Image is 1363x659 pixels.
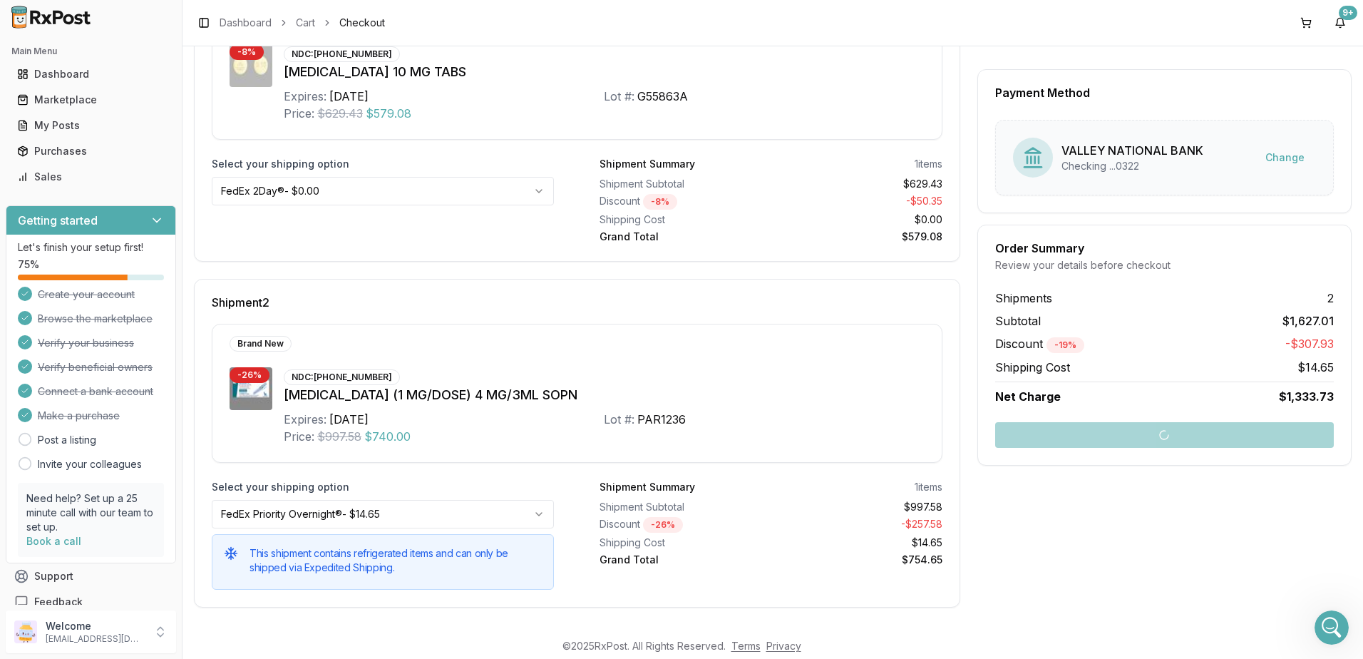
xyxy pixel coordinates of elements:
[1046,337,1084,353] div: - 19 %
[17,170,165,184] div: Sales
[11,247,234,320] div: MOunjaro 12.5 and Zepbound no luck the pharmacy who normally has is closed until [DATE] and i ask...
[284,369,400,385] div: NDC: [PHONE_NUMBER]
[250,6,276,31] div: Close
[317,105,363,122] span: $629.43
[11,374,274,444] div: Manuel says…
[1285,335,1334,353] span: -$307.93
[1327,290,1334,307] span: 2
[915,157,942,171] div: 1 items
[776,500,942,514] div: $997.58
[317,428,361,445] span: $997.58
[284,46,400,62] div: NDC: [PHONE_NUMBER]
[143,106,274,137] div: you are early [DATE]?
[284,88,326,105] div: Expires:
[1282,312,1334,329] span: $1,627.01
[18,212,98,229] h3: Getting started
[46,619,145,633] p: Welcome
[9,6,36,33] button: go back
[69,7,162,18] h1: [PERSON_NAME]
[212,480,554,494] label: Select your shipping option
[6,114,176,137] button: My Posts
[284,428,314,445] div: Price:
[220,16,272,30] a: Dashboard
[637,411,686,428] div: PAR1236
[600,480,695,494] div: Shipment Summary
[11,31,61,62] div: on it!
[296,16,315,30] a: Cart
[11,61,170,87] a: Dashboard
[212,205,274,236] div: oh i see
[995,337,1084,351] span: Discount
[11,46,170,57] h2: Main Menu
[600,517,765,533] div: Discount
[230,336,292,352] div: Brand New
[154,114,262,128] div: you are early [DATE]?
[23,39,49,53] div: on it!
[38,312,153,326] span: Browse the marketplace
[604,411,634,428] div: Lot #:
[41,8,63,31] img: Profile image for Manuel
[11,113,170,138] a: My Posts
[220,16,385,30] nav: breadcrumb
[11,138,170,164] a: Purchases
[329,411,369,428] div: [DATE]
[731,640,761,652] a: Terms
[6,563,176,589] button: Support
[12,437,273,461] textarea: Message…
[600,177,765,191] div: Shipment Subtotal
[366,105,411,122] span: $579.08
[1279,388,1334,405] span: $1,333.73
[69,18,98,32] p: Active
[604,88,634,105] div: Lot #:
[11,374,234,433] div: I was only able to find [MEDICAL_DATA] 1mg i asked the same seller if they have 0.25mg but no res...
[600,194,765,210] div: Discount
[11,148,274,204] div: Manuel says…
[776,177,942,191] div: $629.43
[17,144,165,158] div: Purchases
[11,332,274,374] div: LUIS says…
[329,88,369,105] div: [DATE]
[230,367,272,410] img: Ozempic (1 MG/DOSE) 4 MG/3ML SOPN
[6,165,176,188] button: Sales
[38,287,135,302] span: Create your account
[38,384,153,399] span: Connect a bank account
[38,360,153,374] span: Verify beneficial owners
[188,332,274,363] div: ok thats fine
[1254,145,1316,170] button: Change
[600,536,765,550] div: Shipping Cost
[38,457,142,471] a: Invite your colleagues
[212,157,554,171] label: Select your shipping option
[17,118,165,133] div: My Posts
[230,44,264,60] div: - 8 %
[26,491,155,534] p: Need help? Set up a 25 minute call with our team to set up.
[776,536,942,550] div: $14.65
[284,411,326,428] div: Expires:
[14,620,37,643] img: User avatar
[38,336,134,350] span: Verify your business
[995,389,1061,404] span: Net Charge
[197,73,274,104] div: thank you.
[11,164,170,190] a: Sales
[245,461,267,484] button: Send a message…
[600,213,765,227] div: Shipping Cost
[6,63,176,86] button: Dashboard
[915,480,942,494] div: 1 items
[11,247,274,331] div: Manuel says…
[643,194,677,210] div: - 8 %
[209,81,262,96] div: thank you.
[637,88,688,105] div: G55863A
[212,297,269,308] span: Shipment 2
[230,44,272,87] img: Jardiance 10 MG TABS
[223,213,262,228] div: oh i see
[600,230,765,244] div: Grand Total
[776,553,942,567] div: $754.65
[23,255,222,311] div: MOunjaro 12.5 and Zepbound no luck the pharmacy who normally has is closed until [DATE] and i ask...
[995,242,1334,254] div: Order Summary
[34,595,83,609] span: Feedback
[23,156,222,184] div: yes haha updated my laptop so just messaged some customers real quick
[600,157,695,171] div: Shipment Summary
[45,467,56,479] button: Gif picker
[38,409,120,423] span: Make a purchase
[200,340,262,354] div: ok thats fine
[11,87,170,113] a: Marketplace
